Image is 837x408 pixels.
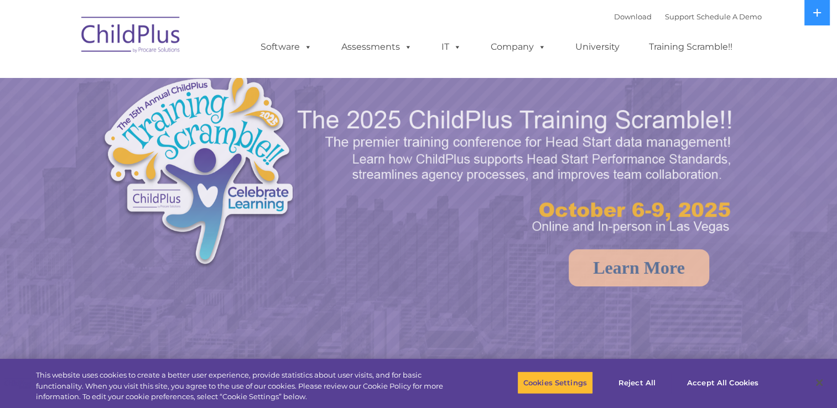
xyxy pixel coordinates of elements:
a: Software [249,36,323,58]
a: Company [480,36,557,58]
button: Close [807,370,831,395]
img: ChildPlus by Procare Solutions [76,9,186,64]
a: IT [430,36,472,58]
button: Accept All Cookies [681,371,765,394]
button: Reject All [602,371,672,394]
a: Assessments [330,36,423,58]
a: Training Scramble!! [638,36,744,58]
a: Learn More [569,249,709,286]
a: University [564,36,631,58]
div: This website uses cookies to create a better user experience, provide statistics about user visit... [36,370,460,402]
a: Schedule A Demo [696,12,762,21]
a: Download [614,12,652,21]
button: Cookies Settings [517,371,593,394]
a: Support [665,12,694,21]
font: | [614,12,762,21]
